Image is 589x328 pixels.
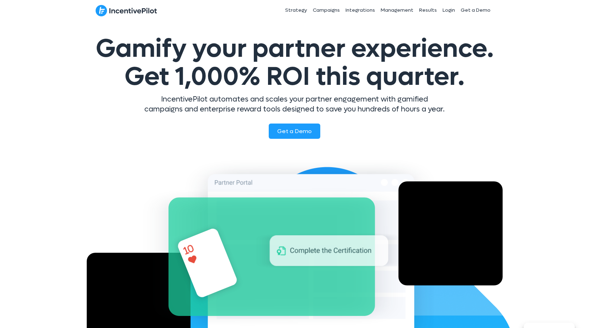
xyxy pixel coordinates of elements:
[96,32,494,93] span: Gamify your partner experience.
[378,1,416,19] a: Management
[144,94,446,114] p: IncentivePilot automates and scales your partner engagement with gamified campaigns and enterpris...
[234,1,494,19] nav: Header Menu
[124,60,465,93] span: Get 1,000% ROI this quarter.
[416,1,440,19] a: Results
[440,1,458,19] a: Login
[343,1,378,19] a: Integrations
[282,1,310,19] a: Strategy
[398,181,503,285] div: Video Player
[277,127,312,135] span: Get a Demo
[96,5,157,17] img: IncentivePilot
[458,1,493,19] a: Get a Demo
[269,124,320,139] a: Get a Demo
[310,1,343,19] a: Campaigns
